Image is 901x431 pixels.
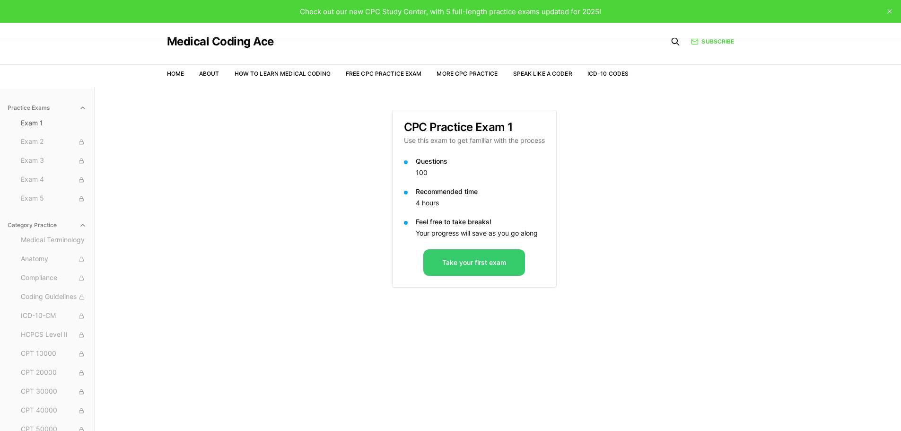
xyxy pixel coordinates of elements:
[21,156,87,166] span: Exam 3
[17,172,90,187] button: Exam 4
[21,368,87,378] span: CPT 20000
[513,70,572,77] a: Speak Like a Coder
[21,330,87,340] span: HCPCS Level II
[17,346,90,361] button: CPT 10000
[300,7,601,16] span: Check out our new CPC Study Center, with 5 full-length practice exams updated for 2025!
[17,134,90,150] button: Exam 2
[21,349,87,359] span: CPT 10000
[21,175,87,185] span: Exam 4
[416,168,545,177] p: 100
[17,327,90,343] button: HCPCS Level II
[423,249,525,276] button: Take your first exam
[17,365,90,380] button: CPT 20000
[587,70,629,77] a: ICD-10 Codes
[17,384,90,399] button: CPT 30000
[21,387,87,397] span: CPT 30000
[416,157,545,166] p: Questions
[167,70,184,77] a: Home
[17,290,90,305] button: Coding Guidelines
[4,218,90,233] button: Category Practice
[404,136,545,145] p: Use this exam to get familiar with the process
[17,233,90,248] button: Medical Terminology
[235,70,331,77] a: How to Learn Medical Coding
[346,70,422,77] a: Free CPC Practice Exam
[167,36,274,47] a: Medical Coding Ace
[882,4,897,19] button: close
[21,405,87,416] span: CPT 40000
[416,217,545,227] p: Feel free to take breaks!
[416,198,545,208] p: 4 hours
[17,153,90,168] button: Exam 3
[21,194,87,204] span: Exam 5
[4,100,90,115] button: Practice Exams
[17,308,90,324] button: ICD-10-CM
[17,271,90,286] button: Compliance
[416,187,545,196] p: Recommended time
[17,191,90,206] button: Exam 5
[21,273,87,283] span: Compliance
[17,403,90,418] button: CPT 40000
[21,311,87,321] span: ICD-10-CM
[17,115,90,131] button: Exam 1
[21,118,87,128] span: Exam 1
[691,37,734,46] a: Subscribe
[437,70,498,77] a: More CPC Practice
[21,137,87,147] span: Exam 2
[199,70,219,77] a: About
[17,252,90,267] button: Anatomy
[404,122,545,133] h3: CPC Practice Exam 1
[21,254,87,264] span: Anatomy
[416,229,545,238] p: Your progress will save as you go along
[21,235,87,246] span: Medical Terminology
[21,292,87,302] span: Coding Guidelines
